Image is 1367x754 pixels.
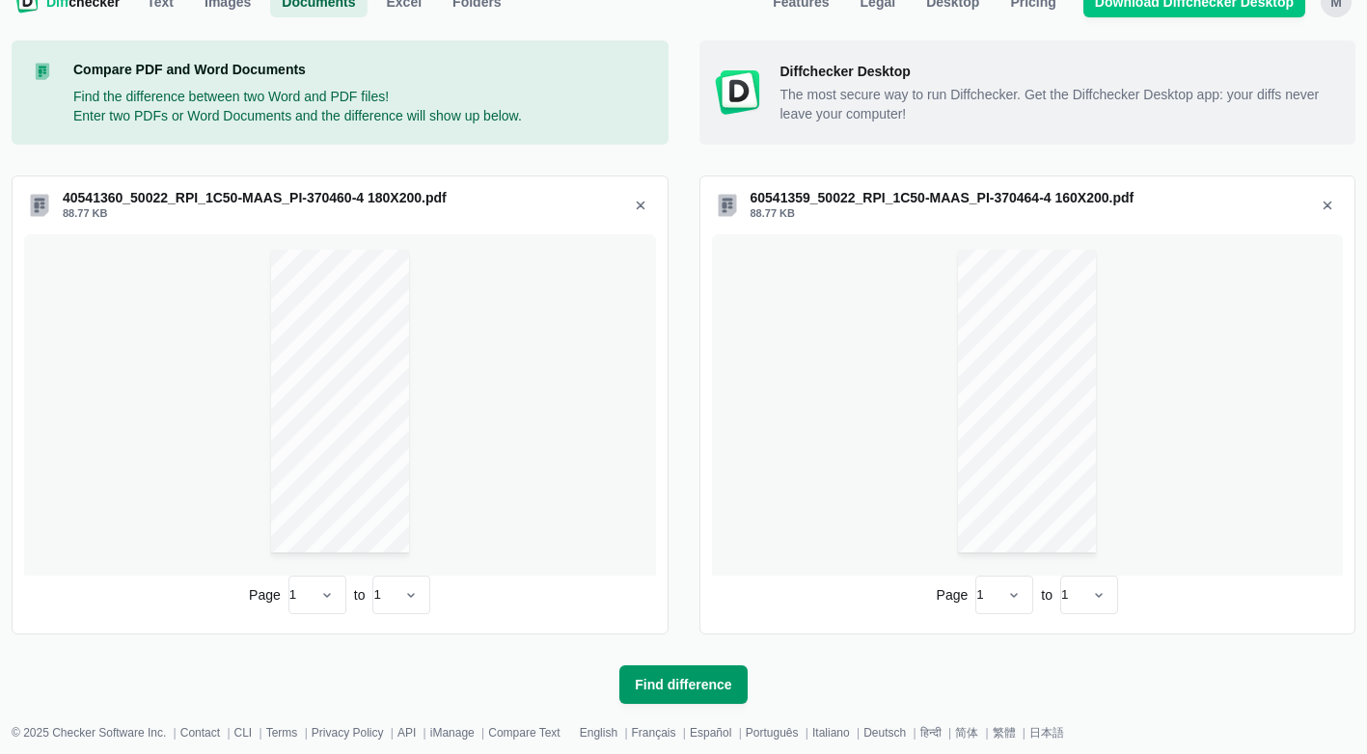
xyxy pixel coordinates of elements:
a: Terms [266,726,298,740]
button: Remove 60541359_50022_RPI_1C50-MAAS_PI-370464-4 160X200.pdf [1312,190,1343,221]
a: Deutsch [863,726,906,740]
a: Diffchecker Desktop iconDiffchecker Desktop The most secure way to run Diffchecker. Get the Diffc... [699,40,1356,145]
div: 60541359_50022_RPI_1C50-MAAS_PI-370464-4 160X200.pdf [751,188,1305,207]
li: © 2025 Checker Software Inc. [12,723,180,742]
span: Page [937,585,969,605]
p: Find the difference between two Word and PDF files! [73,87,522,106]
a: iManage [430,726,475,740]
span: The most secure way to run Diffchecker. Get the Diffchecker Desktop app: your diffs never leave y... [780,85,1341,123]
a: 繁體 [993,726,1016,740]
a: Português [746,726,799,740]
a: 日本語 [1029,726,1064,740]
button: Find difference [619,665,747,704]
a: हिन्दी [920,726,942,740]
a: CLI [234,726,253,740]
a: Español [690,726,731,740]
span: Find difference [631,675,735,694]
a: 简体 [955,726,978,740]
button: Remove 40541360_50022_RPI_1C50-MAAS_PI-370460-4 180X200.pdf [625,190,656,221]
a: Compare Text [488,726,560,740]
a: Privacy Policy [312,726,384,740]
span: Diffchecker Desktop [780,62,1341,81]
a: Italiano [812,726,850,740]
a: Contact [180,726,220,740]
h1: Compare PDF and Word Documents [73,60,522,79]
p: Enter two PDFs or Word Documents and the difference will show up below. [73,106,522,125]
span: to [1041,585,1053,605]
a: API [397,726,416,740]
img: Diffchecker Desktop icon [715,69,761,116]
a: Français [632,726,676,740]
a: English [580,726,617,740]
div: 88.77 KB [751,203,1305,223]
div: 40541360_50022_RPI_1C50-MAAS_PI-370460-4 180X200.pdf [63,188,617,207]
span: to [354,585,366,605]
div: 88.77 KB [63,203,617,223]
span: Page [249,585,281,605]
